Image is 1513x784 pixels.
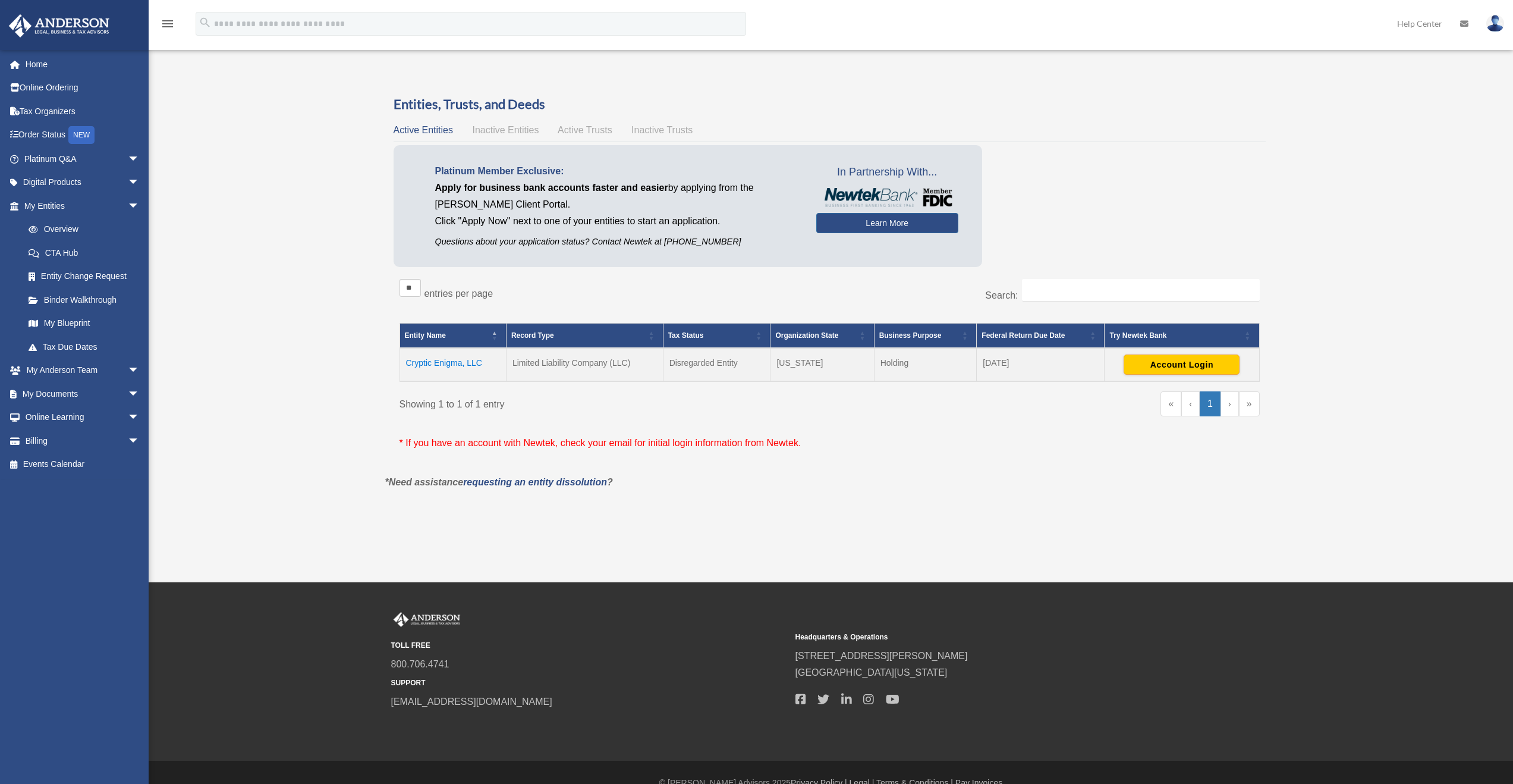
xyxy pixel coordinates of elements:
span: In Partnership With... [816,163,958,182]
a: Online Learningarrow_drop_down [8,406,158,429]
p: Platinum Member Exclusive: [435,163,798,180]
label: Search: [985,290,1018,300]
small: TOLL FREE [391,639,787,652]
span: arrow_drop_down [128,147,152,171]
a: Platinum Q&Aarrow_drop_down [8,147,158,171]
td: Limited Liability Company (LLC) [506,348,663,381]
i: search [199,16,212,29]
span: Inactive Entities [472,125,539,135]
th: Entity Name: Activate to invert sorting [400,323,506,348]
a: Home [8,52,158,76]
span: Federal Return Due Date [982,331,1065,340]
a: My Entitiesarrow_drop_down [8,194,152,218]
p: by applying from the [PERSON_NAME] Client Portal. [435,180,798,213]
h3: Entities, Trusts, and Deeds [394,95,1266,114]
a: Overview [17,218,146,242]
a: Next [1221,391,1239,416]
span: Entity Name [405,331,446,340]
a: Last [1239,391,1260,416]
span: Record Type [511,331,554,340]
th: Federal Return Due Date: Activate to sort [977,323,1105,348]
div: Showing 1 to 1 of 1 entry [400,391,821,413]
p: * If you have an account with Newtek, check your email for initial login information from Newtek. [400,435,1260,451]
a: [GEOGRAPHIC_DATA][US_STATE] [795,667,948,678]
small: Headquarters & Operations [795,631,1191,644]
a: 1 [1200,391,1221,416]
td: Cryptic Enigma, LLC [400,348,506,381]
td: Disregarded Entity [663,348,770,381]
a: Billingarrow_drop_down [8,429,158,453]
th: Business Purpose: Activate to sort [874,323,977,348]
span: Inactive Trusts [631,125,693,135]
th: Record Type: Activate to sort [506,323,663,348]
a: My Anderson Teamarrow_drop_down [8,359,158,382]
a: requesting an entity dissolution [463,477,607,487]
a: Entity Change Request [17,265,152,288]
a: CTA Hub [17,241,152,265]
th: Organization State: Activate to sort [770,323,874,348]
span: arrow_drop_down [128,171,152,195]
button: Account Login [1124,355,1240,375]
img: User Pic [1486,15,1504,32]
a: Tax Organizers [8,99,158,123]
span: arrow_drop_down [128,406,152,430]
label: entries per page [424,288,493,299]
small: SUPPORT [391,677,787,689]
span: arrow_drop_down [128,429,152,453]
span: arrow_drop_down [128,194,152,218]
img: Anderson Advisors Platinum Portal [391,612,463,628]
a: Online Ordering [8,76,158,100]
a: 800.706.4741 [391,659,449,669]
p: Click "Apply Now" next to one of your entities to start an application. [435,213,798,230]
a: Order StatusNEW [8,123,158,148]
a: Digital Productsarrow_drop_down [8,171,158,195]
span: Apply for business bank accounts faster and easier [435,183,668,193]
span: Tax Status [668,331,704,340]
a: Events Calendar [8,453,158,476]
th: Tax Status: Activate to sort [663,323,770,348]
i: menu [161,17,175,31]
a: [EMAIL_ADDRESS][DOMAIN_NAME] [391,697,552,707]
span: Active Entities [394,125,453,135]
td: [DATE] [977,348,1105,381]
td: Holding [874,348,977,381]
div: Try Newtek Bank [1109,328,1241,343]
a: Previous [1181,391,1200,416]
th: Try Newtek Bank : Activate to sort [1105,323,1259,348]
p: Questions about your application status? Contact Newtek at [PHONE_NUMBER] [435,234,798,249]
a: Learn More [816,213,958,233]
a: My Blueprint [17,312,152,335]
span: Business Purpose [879,331,942,340]
a: menu [161,21,175,31]
span: arrow_drop_down [128,359,152,383]
a: Tax Due Dates [17,335,152,359]
span: arrow_drop_down [128,382,152,406]
a: Account Login [1124,359,1240,369]
span: Active Trusts [558,125,612,135]
a: My Documentsarrow_drop_down [8,382,158,406]
a: First [1160,391,1181,416]
div: NEW [68,126,95,144]
em: *Need assistance ? [385,477,613,487]
span: Organization State [775,331,838,340]
a: Binder Walkthrough [17,288,152,312]
a: [STREET_ADDRESS][PERSON_NAME] [795,651,968,661]
td: [US_STATE] [770,348,874,381]
img: Anderson Advisors Platinum Portal [5,14,113,37]
img: NewtekBankLogoSM.png [822,188,952,207]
